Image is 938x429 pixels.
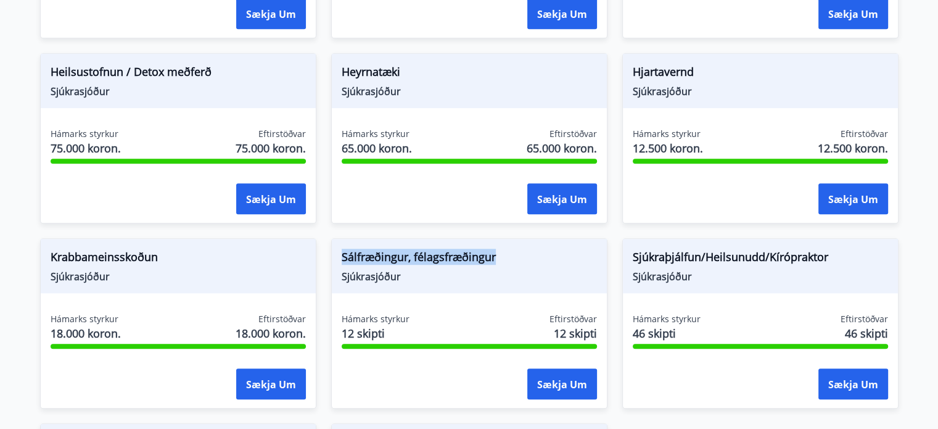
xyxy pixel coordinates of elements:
button: Sækja um [818,369,888,399]
font: Eftirstöðvar [841,313,888,325]
font: Sækja um [828,378,878,391]
font: Hámarks styrkur [633,313,701,325]
font: 12 skipti [554,326,597,341]
font: Eftirstöðvar [841,128,888,140]
font: Krabbameinsskoðun [51,249,158,264]
font: Heyrnatæki [342,64,400,79]
font: Sjúkraþjálfun/Heilsunudd/Kírópraktor [633,249,828,264]
font: Eftirstöðvar [258,128,306,140]
font: 65.000 koron. [527,141,597,156]
font: Sækja um [246,193,296,206]
button: Sækja um [527,183,597,214]
font: Hjartavernd [633,64,694,79]
font: 46 skipti [845,326,888,341]
font: Sækja um [246,378,296,391]
button: Sækja um [818,183,888,214]
font: Sækja um [537,193,587,206]
font: Hámarks styrkur [342,313,409,325]
button: Sækja um [236,369,306,399]
font: Hámarks styrkur [342,128,409,140]
font: Eftirstöðvar [549,313,597,325]
font: 65.000 koron. [342,141,412,156]
font: 12.500 koron. [633,141,703,156]
font: Hámarks styrkur [51,313,118,325]
font: 46 skipti [633,326,676,341]
font: 75.000 koron. [236,141,306,156]
font: 12 skipti [342,326,385,341]
font: Hámarks styrkur [633,128,701,140]
font: 12.500 koron. [818,141,888,156]
font: Sækja um [828,7,878,21]
font: Hámarks styrkur [51,128,118,140]
font: Sálfræðingur, félagsfræðingur [342,249,496,264]
font: 75.000 koron. [51,141,121,156]
font: 18.000 koron. [236,326,306,341]
font: Sjúkrasjóður [633,85,692,98]
font: Sjúkrasjóður [51,85,110,98]
font: Sækja um [537,7,587,21]
font: Eftirstöðvar [258,313,306,325]
font: Sækja um [537,378,587,391]
button: Sækja um [527,369,597,399]
font: Sjúkrasjóður [342,85,401,98]
font: Sjúkrasjóður [342,270,401,283]
font: Sækja um [828,193,878,206]
font: Sjúkrasjóður [633,270,692,283]
font: Sækja um [246,7,296,21]
font: 18.000 koron. [51,326,121,341]
font: Eftirstöðvar [549,128,597,140]
font: Heilsustofnun / Detox meðferð [51,64,212,79]
button: Sækja um [236,183,306,214]
font: Sjúkrasjóður [51,270,110,283]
